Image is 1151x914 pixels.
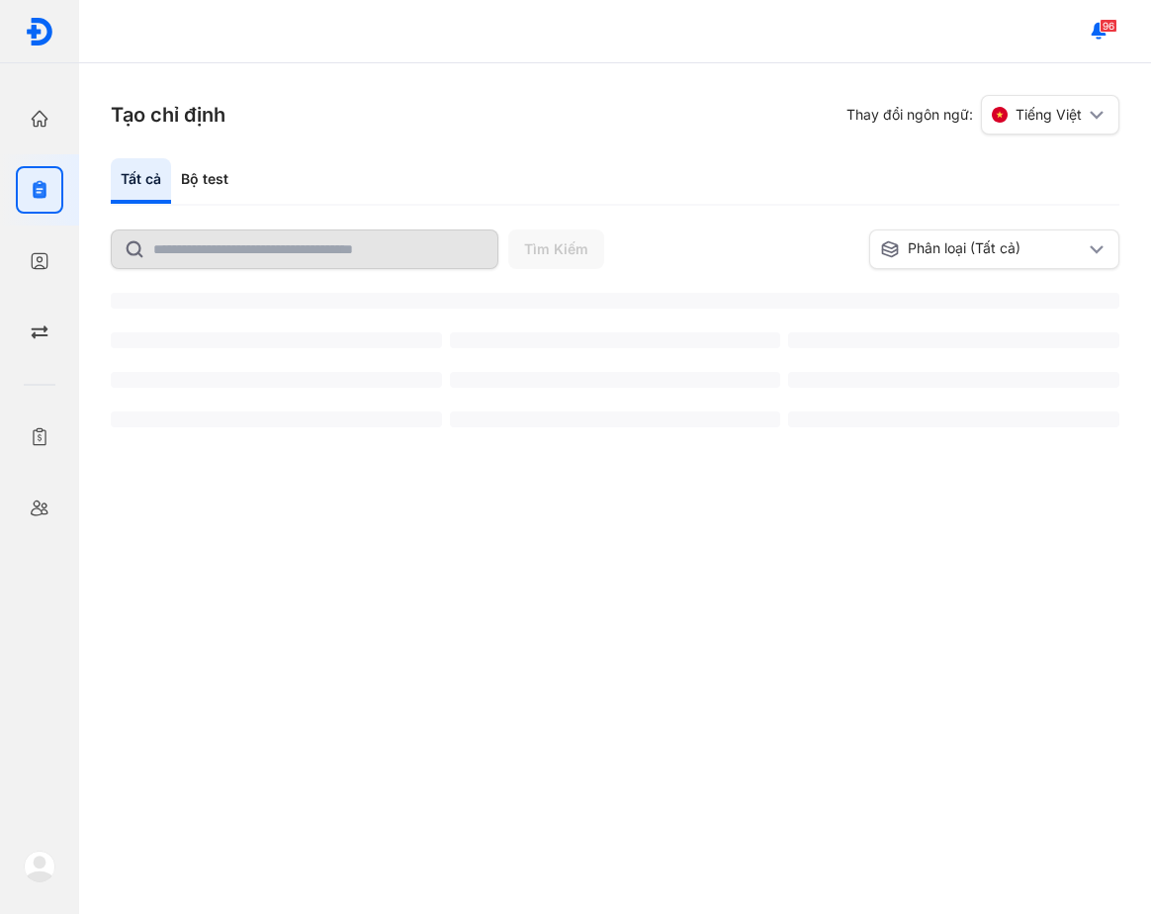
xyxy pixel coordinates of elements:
span: ‌ [788,372,1119,388]
img: logo [24,851,55,882]
span: 96 [1100,19,1117,33]
button: Tìm Kiếm [508,229,604,269]
span: ‌ [450,372,781,388]
span: ‌ [111,372,442,388]
span: ‌ [788,411,1119,427]
div: Bộ test [171,158,238,204]
img: logo [25,17,54,46]
span: ‌ [111,411,442,427]
span: ‌ [111,332,442,348]
span: ‌ [450,332,781,348]
span: ‌ [788,332,1119,348]
h3: Tạo chỉ định [111,101,225,129]
span: ‌ [111,293,1119,309]
div: Tất cả [111,158,171,204]
span: ‌ [450,411,781,427]
div: Thay đổi ngôn ngữ: [846,95,1119,135]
